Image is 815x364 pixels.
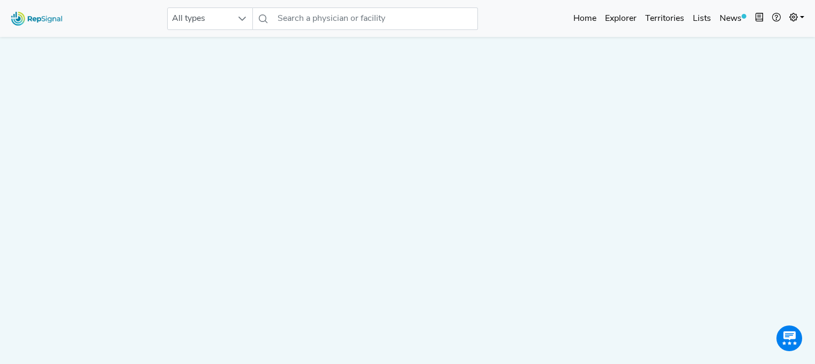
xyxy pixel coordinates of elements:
input: Search a physician or facility [273,7,478,30]
a: Home [569,8,601,29]
a: News [715,8,751,29]
a: Lists [689,8,715,29]
button: Intel Book [751,8,768,29]
a: Territories [641,8,689,29]
a: Explorer [601,8,641,29]
span: All types [168,8,232,29]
